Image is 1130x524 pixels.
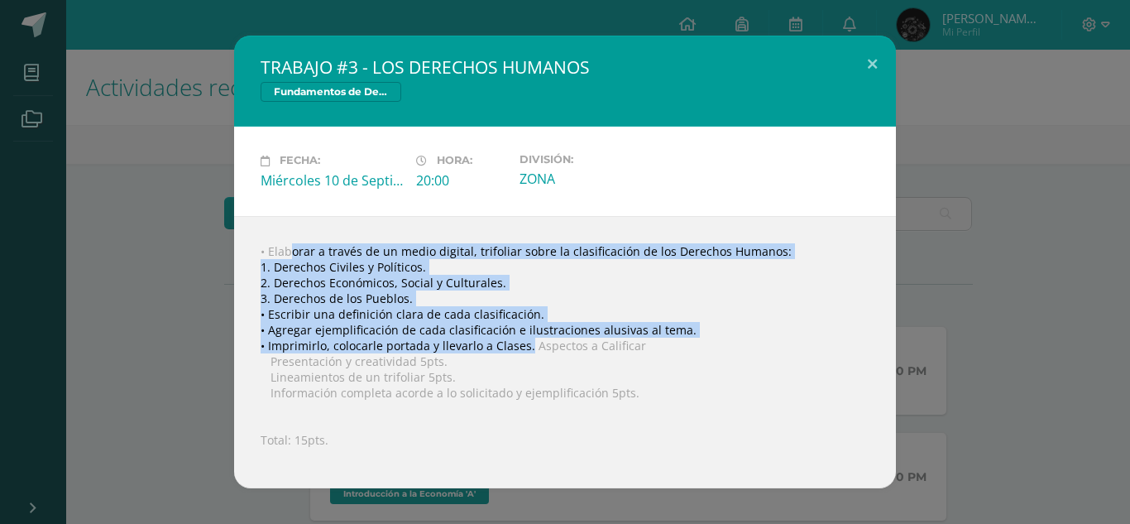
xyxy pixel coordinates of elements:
[520,170,662,188] div: ZONA
[280,155,320,167] span: Fecha:
[261,82,401,102] span: Fundamentos de Derecho
[234,216,896,488] div: • Elaborar a través de un medio digital, trifoliar sobre la clasificación de los Derechos Humanos...
[849,36,896,92] button: Close (Esc)
[520,153,662,166] label: División:
[416,171,506,190] div: 20:00
[261,171,403,190] div: Miércoles 10 de Septiembre
[437,155,472,167] span: Hora:
[261,55,869,79] h2: TRABAJO #3 - LOS DERECHOS HUMANOS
